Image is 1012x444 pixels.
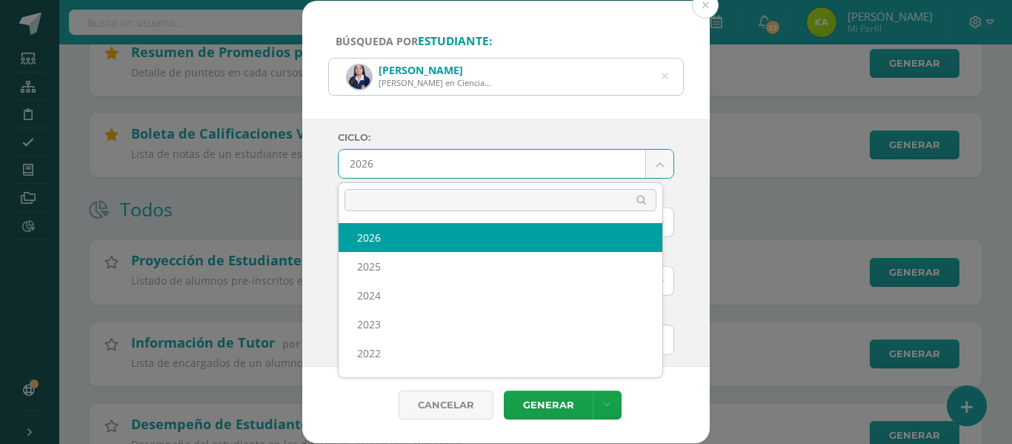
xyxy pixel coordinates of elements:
[339,368,662,397] div: 2021
[339,339,662,368] div: 2022
[339,310,662,339] div: 2023
[339,252,662,281] div: 2025
[339,281,662,310] div: 2024
[339,223,662,252] div: 2026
